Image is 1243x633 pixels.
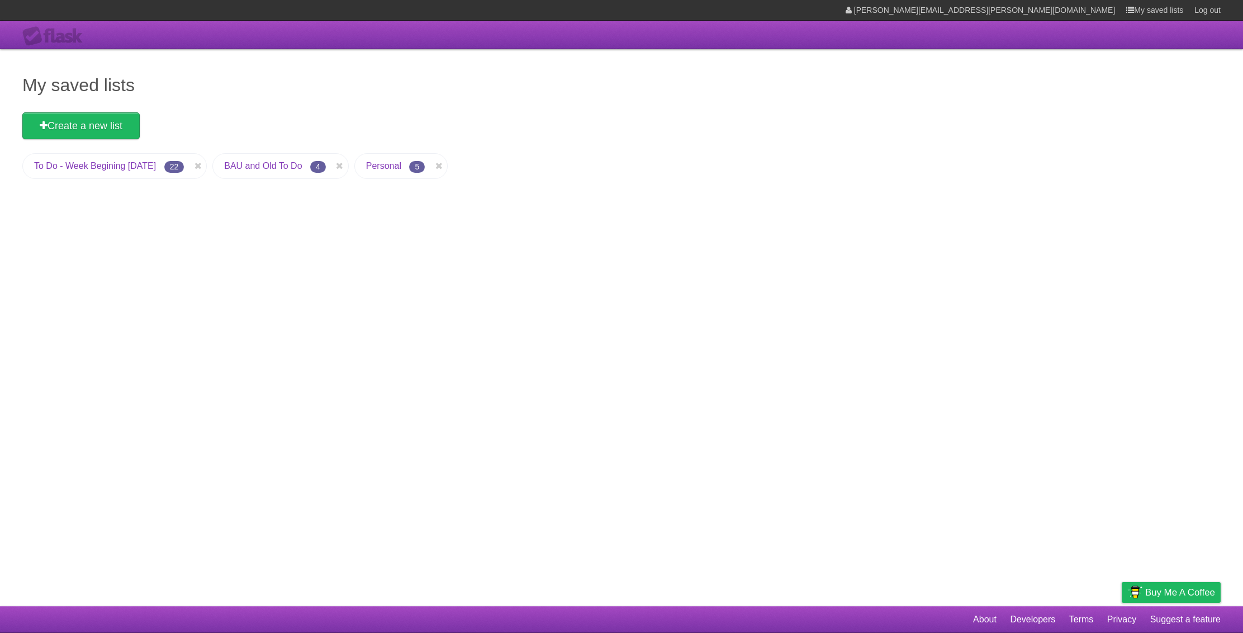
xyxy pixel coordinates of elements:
[22,112,140,139] a: Create a new list
[1107,609,1136,630] a: Privacy
[1127,583,1142,602] img: Buy me a coffee
[1069,609,1094,630] a: Terms
[1150,609,1221,630] a: Suggest a feature
[224,161,302,171] a: BAU and Old To Do
[164,161,184,173] span: 22
[1010,609,1055,630] a: Developers
[1145,583,1215,602] span: Buy me a coffee
[366,161,401,171] a: Personal
[310,161,326,173] span: 4
[973,609,997,630] a: About
[22,72,1221,98] h1: My saved lists
[1122,582,1221,603] a: Buy me a coffee
[22,26,89,46] div: Flask
[409,161,425,173] span: 5
[34,161,156,171] a: To Do - Week Begining [DATE]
